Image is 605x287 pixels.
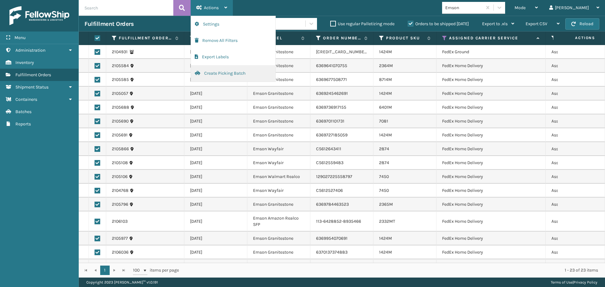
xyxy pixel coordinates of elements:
a: 1424M [379,91,392,96]
td: [DATE] [184,232,247,245]
td: 6369297760419 [310,259,373,273]
td: 6369784463523 [310,198,373,211]
a: 2105796 [112,201,128,208]
span: Batches [15,109,32,114]
a: 2332MT [379,219,395,224]
td: [DATE] [184,45,247,59]
h3: Fulfillment Orders [84,20,134,28]
td: [DATE] [184,198,247,211]
a: 2105585 [112,77,129,83]
td: CS612527406 [310,184,373,198]
p: Copyright 2023 [PERSON_NAME]™ v 1.0.191 [86,278,158,287]
label: Use regular Palletizing mode [330,21,395,26]
span: Administration [15,48,45,53]
td: FedEx Home Delivery [436,198,546,211]
td: [DATE] [184,184,247,198]
td: 6370137374883 [310,245,373,259]
td: [DATE] [184,156,247,170]
td: [CREDIT_CARD_NUMBER] [310,45,373,59]
button: Export Labels [191,49,275,65]
td: Emson Granitestone [247,259,310,273]
span: Fulfillment Orders [15,72,51,77]
td: FedEx Home Delivery [436,245,546,259]
span: Export to .xls [482,21,508,26]
td: [DATE] [184,114,247,128]
a: 2105057 [112,90,128,97]
a: 2364M [379,63,393,68]
span: Containers [15,97,37,102]
span: items per page [133,266,179,275]
td: Emson Granitestone [247,87,310,100]
img: logo [9,6,69,25]
td: Emson Granitestone [247,100,310,114]
a: 2106103 [112,218,128,225]
span: Export CSV [526,21,547,26]
td: FedEx Home Delivery [436,142,546,156]
a: 2104931 [112,49,128,55]
span: Actions [204,5,219,10]
div: | [551,278,597,287]
td: 129027225558797 [310,170,373,184]
td: FedEx Home Delivery [436,170,546,184]
td: 6369736917155 [310,100,373,114]
td: FedEx Home Delivery [436,59,546,73]
a: 1 [100,266,110,275]
td: CS612559483 [310,156,373,170]
td: FedEx Home Delivery [436,232,546,245]
td: 113-6428852-8935466 [310,211,373,232]
td: Emson Granitestone [247,45,310,59]
span: Actions [555,33,599,43]
label: Assigned Carrier Service [449,35,533,41]
td: Emson Wayfair [247,156,310,170]
td: [DATE] [184,59,247,73]
td: [DATE] [184,142,247,156]
td: [DATE] [184,87,247,100]
td: Emson Walmart Realco [247,170,310,184]
td: Emson Granitestone [247,59,310,73]
td: FedEx Ground [436,45,546,59]
td: Emson Granitestone [247,114,310,128]
a: 2106036 [112,249,129,255]
td: Emson Wayfair [247,142,310,156]
span: 100 [133,267,142,273]
button: Reload [565,18,599,30]
a: 2105108 [112,160,128,166]
td: [DATE] [184,211,247,232]
a: 2874 [379,146,389,152]
a: 2105688 [112,104,129,111]
td: Emson Granitestone [247,232,310,245]
td: 6369641070755 [310,59,373,73]
td: 6369727185059 [310,128,373,142]
span: Menu [14,35,26,40]
td: FedEx Home Delivery [436,259,546,273]
td: FedEx Home Delivery [436,211,546,232]
button: Remove All Filters [191,32,275,49]
span: Reports [15,121,31,127]
td: FedEx Home Delivery [436,128,546,142]
a: 2105584 [112,63,129,69]
a: 2365M [379,202,393,207]
a: 1424M [379,236,392,241]
td: Emson Granitestone [247,245,310,259]
a: 6401M [379,105,392,110]
a: 1424M [379,250,392,255]
label: Product SKU [386,35,424,41]
td: Emson Granitestone [247,128,310,142]
td: 6369245462691 [310,87,373,100]
a: 7081 [379,118,388,124]
td: [DATE] [184,73,247,87]
a: 2874 [379,160,389,165]
td: [DATE] [184,128,247,142]
td: [DATE] [184,259,247,273]
a: 2105691 [112,132,128,138]
a: 1424M [379,49,392,55]
label: Order Number [323,35,361,41]
label: Channel [260,35,298,41]
span: Shipment Status [15,84,49,90]
button: Settings [191,16,275,32]
td: [DATE] [184,100,247,114]
a: 1424M [379,132,392,138]
a: 2105866 [112,146,129,152]
a: Privacy Policy [573,280,597,284]
a: 2105106 [112,174,128,180]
